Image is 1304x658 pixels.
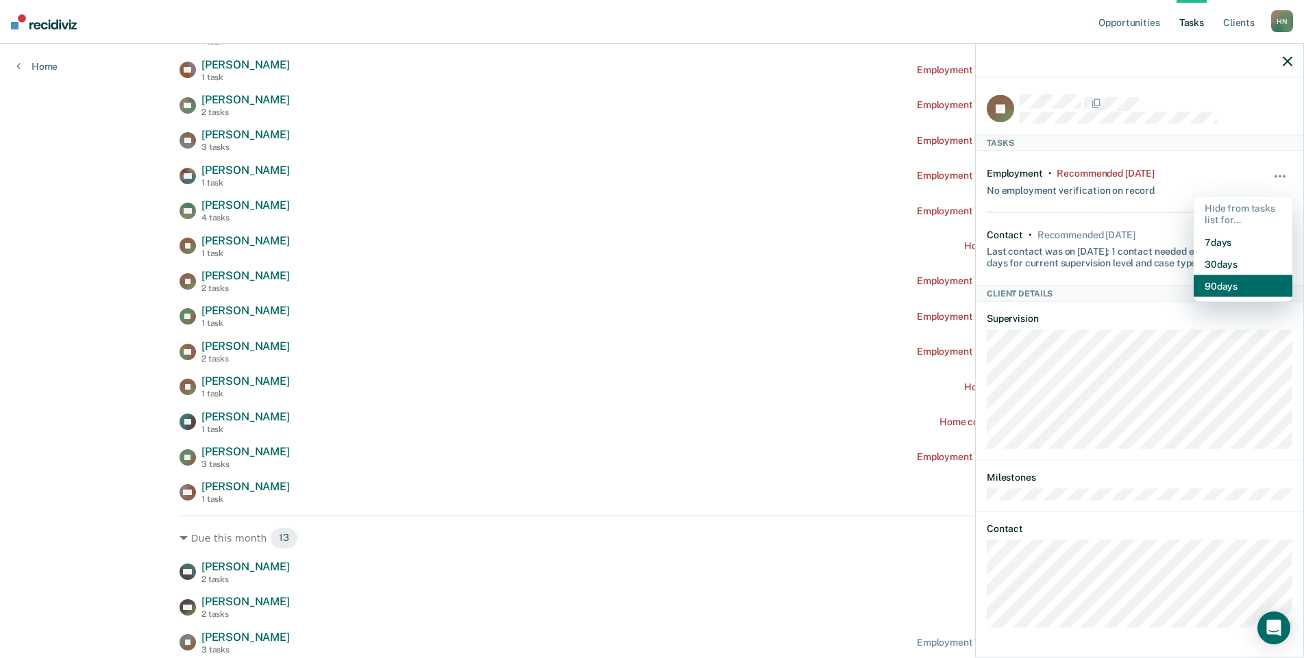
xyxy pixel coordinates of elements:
div: • [1048,167,1052,179]
div: Employment Verification recommended [DATE] [917,637,1124,648]
div: 2 tasks [201,354,290,364]
div: Last contact was on [DATE]; 1 contact needed every 45 days for current supervision level and case... [987,240,1242,269]
div: Recommended 2 months ago [1057,167,1154,179]
div: Client Details [976,285,1303,301]
div: Employment Verification recommended [DATE] [917,135,1124,147]
div: 4 tasks [201,213,290,223]
div: Tasks [976,134,1303,151]
button: 7 days [1194,231,1292,253]
span: [PERSON_NAME] [201,595,290,608]
span: [PERSON_NAME] [201,560,290,573]
div: 2 tasks [201,609,290,619]
button: 30 days [1194,253,1292,275]
div: 1 task [201,318,290,328]
div: 1 task [201,425,290,434]
img: Recidiviz [11,14,77,29]
div: Contact [987,229,1023,240]
div: Employment Verification recommended [DATE] [917,311,1124,322]
span: [PERSON_NAME] [201,375,290,388]
div: Due this month [180,527,1124,549]
div: Employment Verification recommended [DATE] [917,451,1124,463]
dt: Milestones [987,472,1292,483]
span: [PERSON_NAME] [201,234,290,247]
span: [PERSON_NAME] [201,304,290,317]
span: [PERSON_NAME] [201,128,290,141]
div: H N [1271,10,1293,32]
div: Home contact recommended [DATE] [964,381,1124,393]
button: 90 days [1194,275,1292,296]
span: [PERSON_NAME] [201,58,290,71]
div: 2 tasks [201,283,290,293]
a: Home [16,60,58,73]
span: [PERSON_NAME] [201,410,290,423]
div: Employment Verification recommended [DATE] [917,205,1124,217]
span: [PERSON_NAME] [201,445,290,458]
div: Employment Verification recommended [DATE] [917,346,1124,357]
div: Employment Verification recommended [DATE] [917,170,1124,181]
div: Employment [987,167,1043,179]
dt: Supervision [987,313,1292,325]
div: No employment verification on record [987,179,1155,196]
div: 1 task [201,494,290,504]
div: Home contact recommended a month ago [939,416,1124,428]
div: 1 task [201,178,290,188]
div: 3 tasks [201,645,290,655]
span: 13 [270,527,298,549]
div: Employment Verification recommended [DATE] [917,64,1124,76]
div: Hide from tasks list for... [1194,197,1292,231]
div: 1 task [201,73,290,82]
div: 3 tasks [201,142,290,152]
div: • [1029,229,1032,240]
div: Employment Verification recommended [DATE] [917,99,1124,111]
span: [PERSON_NAME] [201,93,290,106]
div: 1 task [201,389,290,398]
span: [PERSON_NAME] [201,480,290,493]
span: [PERSON_NAME] [201,199,290,212]
span: [PERSON_NAME] [201,340,290,353]
div: 3 tasks [201,459,290,469]
div: Open Intercom Messenger [1257,611,1290,644]
div: 2 tasks [201,574,290,584]
div: 2 tasks [201,107,290,117]
div: Employment Verification recommended [DATE] [917,275,1124,287]
span: [PERSON_NAME] [201,164,290,177]
dt: Contact [987,522,1292,534]
span: [PERSON_NAME] [201,269,290,282]
div: 1 task [201,249,290,258]
div: Home contact recommended [DATE] [964,240,1124,252]
div: Recommended in 24 days [1037,229,1135,240]
span: [PERSON_NAME] [201,631,290,644]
